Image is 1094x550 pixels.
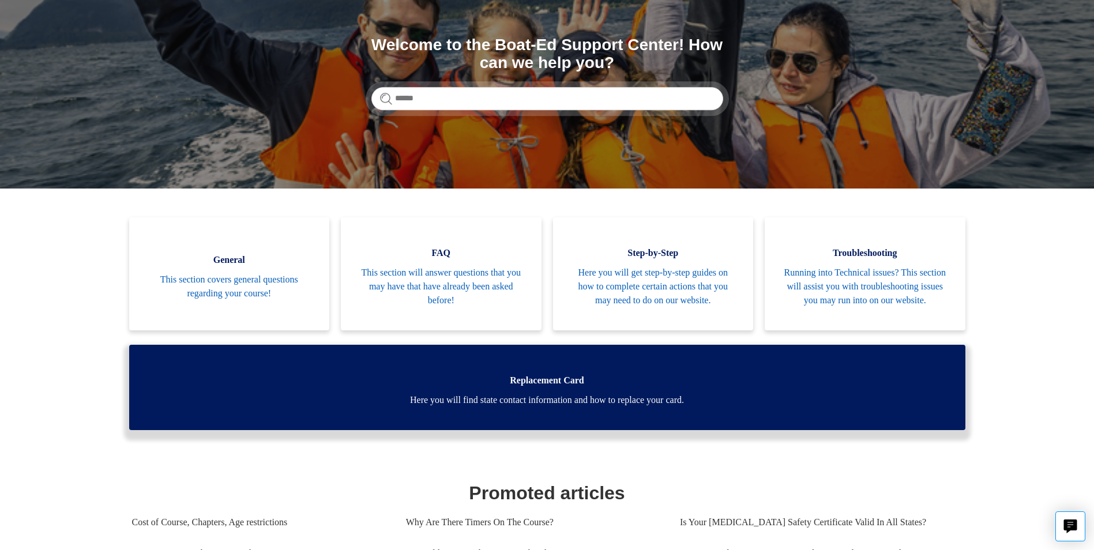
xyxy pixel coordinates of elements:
input: Search [371,87,723,110]
span: Replacement Card [146,374,948,387]
a: Why Are There Timers On The Course? [406,507,663,538]
span: Troubleshooting [782,246,948,260]
a: General This section covers general questions regarding your course! [129,217,330,330]
a: Cost of Course, Chapters, Age restrictions [132,507,389,538]
a: Troubleshooting Running into Technical issues? This section will assist you with troubleshooting ... [765,217,965,330]
span: Here you will find state contact information and how to replace your card. [146,393,948,407]
span: Step-by-Step [570,246,736,260]
button: Live chat [1055,511,1085,541]
a: Replacement Card Here you will find state contact information and how to replace your card. [129,345,965,430]
span: This section will answer questions that you may have that have already been asked before! [358,266,524,307]
span: General [146,253,313,267]
h1: Promoted articles [132,479,963,507]
a: FAQ This section will answer questions that you may have that have already been asked before! [341,217,542,330]
a: Step-by-Step Here you will get step-by-step guides on how to complete certain actions that you ma... [553,217,754,330]
h1: Welcome to the Boat-Ed Support Center! How can we help you? [371,36,723,72]
span: FAQ [358,246,524,260]
a: Is Your [MEDICAL_DATA] Safety Certificate Valid In All States? [680,507,954,538]
span: Here you will get step-by-step guides on how to complete certain actions that you may need to do ... [570,266,736,307]
span: Running into Technical issues? This section will assist you with troubleshooting issues you may r... [782,266,948,307]
span: This section covers general questions regarding your course! [146,273,313,300]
